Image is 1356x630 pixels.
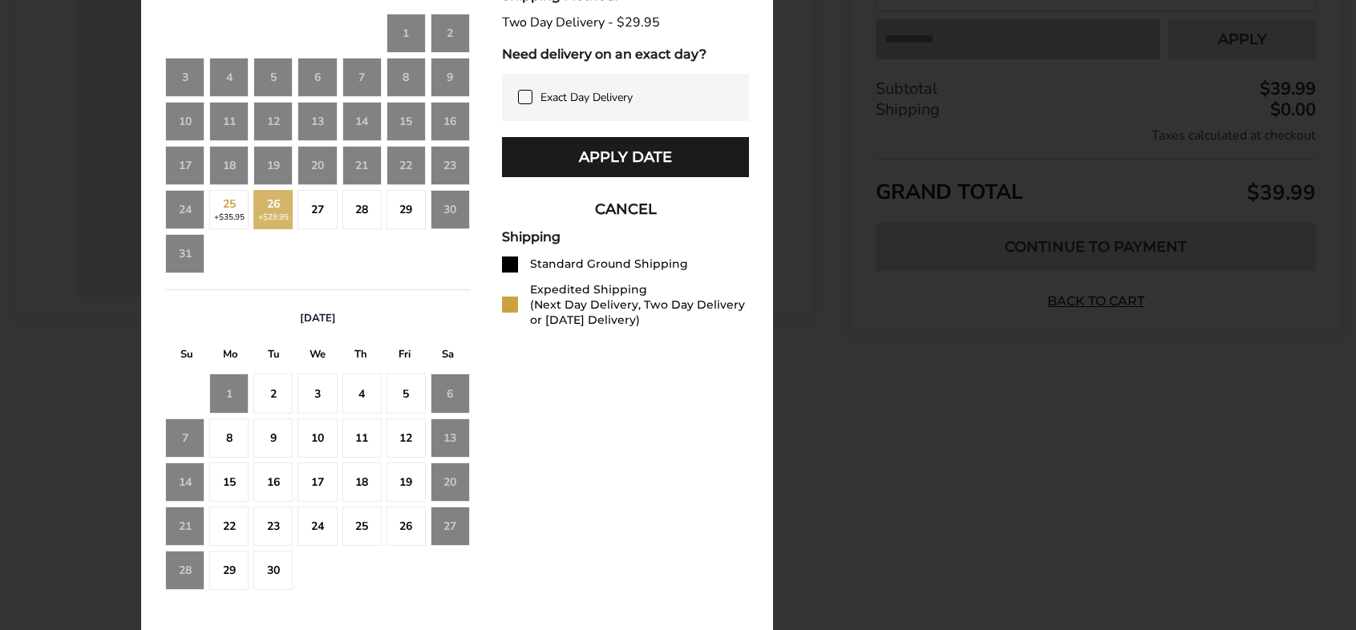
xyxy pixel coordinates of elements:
div: T [339,344,383,369]
div: Expedited Shipping (Next Day Delivery, Two Day Delivery or [DATE] Delivery) [530,282,749,328]
span: Exact Day Delivery [540,90,633,105]
button: [DATE] [293,311,342,325]
div: S [427,344,470,369]
span: [DATE] [300,311,336,325]
div: T [253,344,296,369]
div: F [383,344,426,369]
div: W [296,344,339,369]
button: Apply Date [502,137,749,177]
div: Need delivery on an exact day? [502,46,749,62]
div: M [208,344,252,369]
button: CANCEL [502,189,749,229]
div: Standard Ground Shipping [530,256,688,272]
div: Shipping [502,229,749,244]
div: S [165,344,208,369]
div: Two Day Delivery - $29.95 [502,15,749,30]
